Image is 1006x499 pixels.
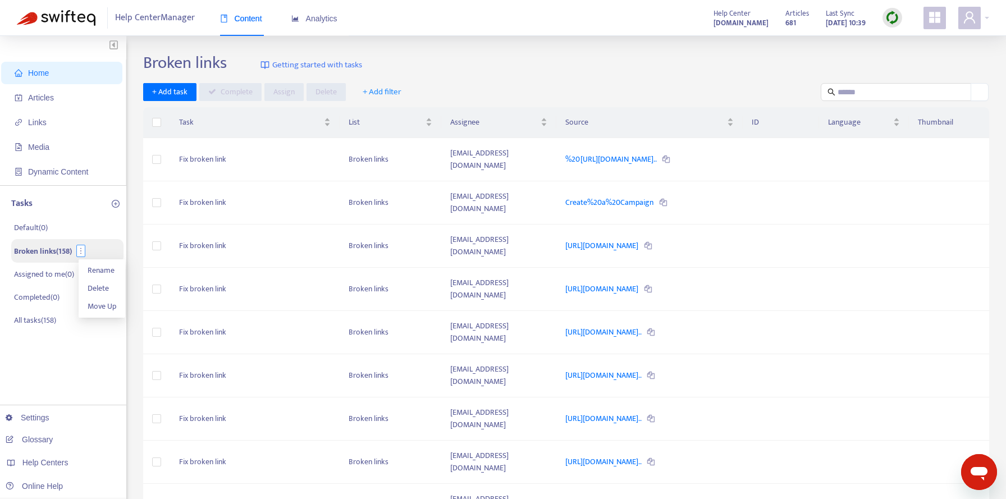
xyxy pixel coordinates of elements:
[112,200,120,208] span: plus-circle
[565,282,640,295] a: [URL][DOMAIN_NAME]
[6,413,49,422] a: Settings
[714,17,769,29] strong: [DOMAIN_NAME]
[28,68,49,77] span: Home
[565,412,643,425] a: [URL][DOMAIN_NAME]..
[307,83,346,101] button: Delete
[15,69,22,77] span: home
[441,107,556,138] th: Assignee
[441,441,556,484] td: [EMAIL_ADDRESS][DOMAIN_NAME]
[143,83,196,101] button: + Add task
[928,11,941,24] span: appstore
[6,435,53,444] a: Glossary
[260,61,269,70] img: image-link
[714,7,751,20] span: Help Center
[441,354,556,397] td: [EMAIL_ADDRESS][DOMAIN_NAME]
[15,118,22,126] span: link
[260,53,362,77] a: Getting started with tasks
[340,181,441,225] td: Broken links
[6,482,63,491] a: Online Help
[264,83,304,101] button: Assign
[828,116,891,129] span: Language
[88,264,115,277] span: Rename
[28,143,49,152] span: Media
[14,245,72,257] p: Broken links ( 158 )
[220,15,228,22] span: book
[441,311,556,354] td: [EMAIL_ADDRESS][DOMAIN_NAME]
[340,311,441,354] td: Broken links
[291,15,299,22] span: area-chart
[961,454,997,490] iframe: Button to launch messaging window
[76,245,85,257] button: more
[115,7,195,29] span: Help Center Manager
[143,53,227,73] h2: Broken links
[272,59,362,72] span: Getting started with tasks
[340,354,441,397] td: Broken links
[963,11,976,24] span: user
[826,17,866,29] strong: [DATE] 10:39
[14,314,56,326] p: All tasks ( 158 )
[291,14,337,23] span: Analytics
[565,326,643,338] a: [URL][DOMAIN_NAME]..
[170,225,340,268] td: Fix broken link
[11,197,33,210] p: Tasks
[819,107,909,138] th: Language
[565,196,655,209] a: Create%20a%20Campaign
[170,107,340,138] th: Task
[15,94,22,102] span: account-book
[170,397,340,441] td: Fix broken link
[565,455,643,468] a: [URL][DOMAIN_NAME]..
[88,300,116,313] span: Move Up
[565,239,640,252] a: [URL][DOMAIN_NAME]
[15,143,22,151] span: file-image
[88,282,109,295] span: Delete
[28,118,47,127] span: Links
[785,7,809,20] span: Articles
[22,458,68,467] span: Help Centers
[152,86,188,98] span: + Add task
[441,397,556,441] td: [EMAIL_ADDRESS][DOMAIN_NAME]
[340,225,441,268] td: Broken links
[556,107,743,138] th: Source
[565,369,643,382] a: [URL][DOMAIN_NAME]..
[14,222,48,234] p: Default ( 0 )
[441,138,556,181] td: [EMAIL_ADDRESS][DOMAIN_NAME]
[826,7,854,20] span: Last Sync
[885,11,899,25] img: sync.dc5367851b00ba804db3.png
[340,138,441,181] td: Broken links
[450,116,538,129] span: Assignee
[220,14,262,23] span: Content
[340,397,441,441] td: Broken links
[714,16,769,29] a: [DOMAIN_NAME]
[17,10,95,26] img: Swifteq
[170,268,340,311] td: Fix broken link
[15,168,22,176] span: container
[170,138,340,181] td: Fix broken link
[170,354,340,397] td: Fix broken link
[170,311,340,354] td: Fix broken link
[441,225,556,268] td: [EMAIL_ADDRESS][DOMAIN_NAME]
[14,291,60,303] p: Completed ( 0 )
[441,181,556,225] td: [EMAIL_ADDRESS][DOMAIN_NAME]
[349,116,423,129] span: List
[340,107,441,138] th: List
[565,153,658,166] a: %20[URL][DOMAIN_NAME]..
[14,268,74,280] p: Assigned to me ( 0 )
[28,93,54,102] span: Articles
[441,268,556,311] td: [EMAIL_ADDRESS][DOMAIN_NAME]
[340,268,441,311] td: Broken links
[77,247,85,255] span: more
[827,88,835,96] span: search
[340,441,441,484] td: Broken links
[199,83,262,101] button: Complete
[354,83,410,101] button: + Add filter
[170,441,340,484] td: Fix broken link
[909,107,989,138] th: Thumbnail
[170,181,340,225] td: Fix broken link
[179,116,322,129] span: Task
[565,116,725,129] span: Source
[743,107,819,138] th: ID
[363,85,401,99] span: + Add filter
[28,167,88,176] span: Dynamic Content
[785,17,796,29] strong: 681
